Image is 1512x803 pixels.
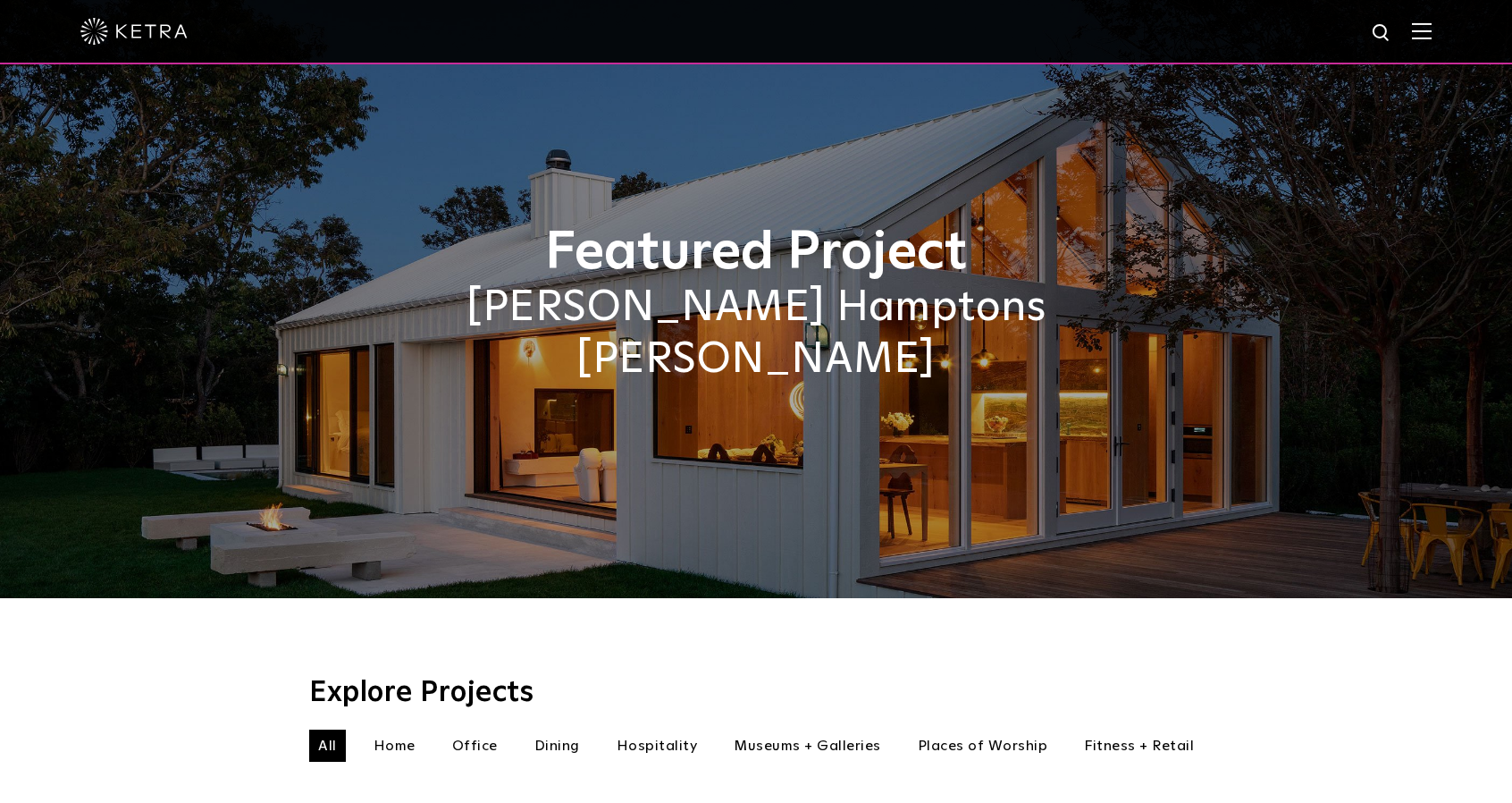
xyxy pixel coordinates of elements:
li: Museums + Galleries [725,730,890,762]
li: All [309,730,346,762]
li: Office [443,730,507,762]
li: Fitness + Retail [1075,730,1203,762]
li: Dining [525,730,589,762]
li: Hospitality [608,730,707,762]
img: ketra-logo-2019-white [80,18,188,45]
li: Home [365,730,424,762]
h2: [PERSON_NAME] Hamptons [PERSON_NAME] [309,283,1203,385]
img: Hamburger%20Nav.svg [1412,22,1432,39]
h1: Featured Project [309,224,1203,283]
h3: Explore Projects [309,679,1203,707]
img: search icon [1371,22,1393,45]
li: Places of Worship [909,730,1057,762]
